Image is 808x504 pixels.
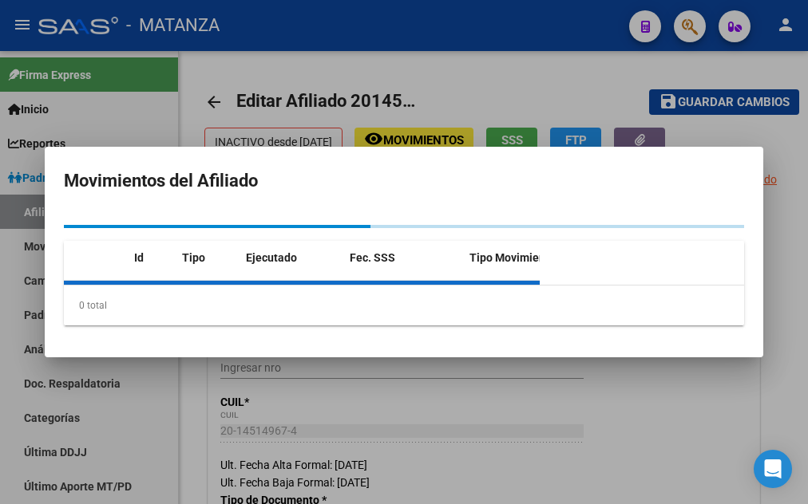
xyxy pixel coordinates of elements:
[176,241,240,275] datatable-header-cell: Tipo
[64,166,744,196] h2: Movimientos del Afiliado
[128,241,176,275] datatable-header-cell: Id
[182,251,205,264] span: Tipo
[350,251,395,264] span: Fec. SSS
[240,241,343,275] datatable-header-cell: Ejecutado
[343,241,463,275] datatable-header-cell: Fec. SSS
[469,251,556,264] span: Tipo Movimiento
[134,251,144,264] span: Id
[246,251,297,264] span: Ejecutado
[463,241,607,275] datatable-header-cell: Tipo Movimiento
[64,285,744,325] div: 0 total
[754,450,792,488] div: Open Intercom Messenger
